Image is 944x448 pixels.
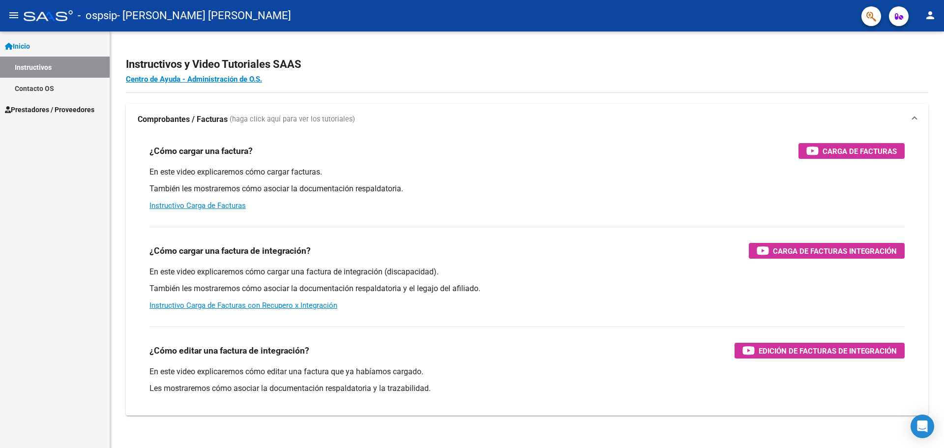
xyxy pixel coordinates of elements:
button: Carga de Facturas [798,143,905,159]
span: Carga de Facturas Integración [773,245,897,257]
p: En este video explicaremos cómo cargar facturas. [149,167,905,178]
h3: ¿Cómo editar una factura de integración? [149,344,309,358]
button: Edición de Facturas de integración [735,343,905,358]
mat-icon: menu [8,9,20,21]
mat-expansion-panel-header: Comprobantes / Facturas (haga click aquí para ver los tutoriales) [126,104,928,135]
span: Carga de Facturas [823,145,897,157]
button: Carga de Facturas Integración [749,243,905,259]
a: Instructivo Carga de Facturas [149,201,246,210]
p: En este video explicaremos cómo cargar una factura de integración (discapacidad). [149,267,905,277]
span: (haga click aquí para ver los tutoriales) [230,114,355,125]
span: - ospsip [78,5,117,27]
strong: Comprobantes / Facturas [138,114,228,125]
h3: ¿Cómo cargar una factura de integración? [149,244,311,258]
a: Instructivo Carga de Facturas con Recupero x Integración [149,301,337,310]
span: Edición de Facturas de integración [759,345,897,357]
div: Open Intercom Messenger [911,415,934,438]
a: Centro de Ayuda - Administración de O.S. [126,75,262,84]
div: Comprobantes / Facturas (haga click aquí para ver los tutoriales) [126,135,928,416]
mat-icon: person [924,9,936,21]
p: En este video explicaremos cómo editar una factura que ya habíamos cargado. [149,366,905,377]
p: Les mostraremos cómo asociar la documentación respaldatoria y la trazabilidad. [149,383,905,394]
span: Inicio [5,41,30,52]
span: Prestadores / Proveedores [5,104,94,115]
p: También les mostraremos cómo asociar la documentación respaldatoria y el legajo del afiliado. [149,283,905,294]
p: También les mostraremos cómo asociar la documentación respaldatoria. [149,183,905,194]
h3: ¿Cómo cargar una factura? [149,144,253,158]
h2: Instructivos y Video Tutoriales SAAS [126,55,928,74]
span: - [PERSON_NAME] [PERSON_NAME] [117,5,291,27]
